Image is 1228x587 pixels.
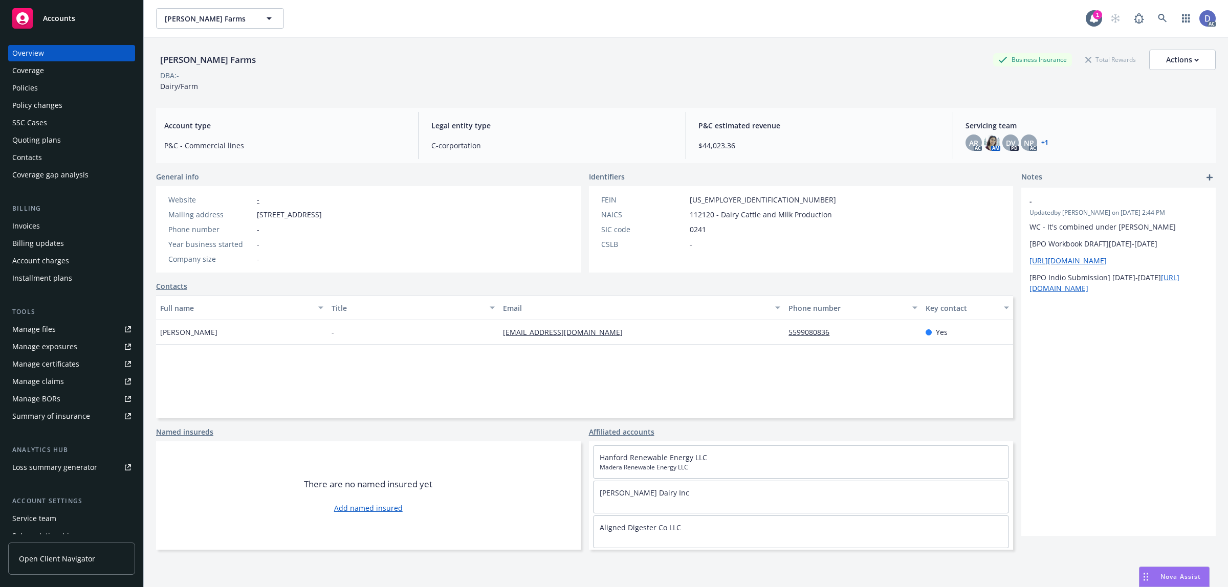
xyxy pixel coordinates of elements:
[12,218,40,234] div: Invoices
[8,132,135,148] a: Quoting plans
[8,218,135,234] a: Invoices
[503,303,769,313] div: Email
[926,303,998,313] div: Key contact
[156,281,187,291] a: Contacts
[1029,272,1208,293] p: [BPO Indio Submission] [DATE]-[DATE]
[1024,138,1034,148] span: NP
[969,138,978,148] span: AR
[8,270,135,286] a: Installment plans
[12,253,69,269] div: Account charges
[156,171,199,182] span: General info
[156,296,327,320] button: Full name
[165,13,253,24] span: [PERSON_NAME] Farms
[168,194,253,205] div: Website
[8,338,135,355] a: Manage exposures
[12,132,61,148] div: Quoting plans
[156,8,284,29] button: [PERSON_NAME] Farms
[589,171,625,182] span: Identifiers
[12,408,90,424] div: Summary of insurance
[788,327,838,337] a: 5599080836
[601,209,686,220] div: NAICS
[966,120,1208,131] span: Servicing team
[164,120,406,131] span: Account type
[8,80,135,96] a: Policies
[168,209,253,220] div: Mailing address
[160,70,179,81] div: DBA: -
[8,167,135,183] a: Coverage gap analysis
[8,356,135,372] a: Manage certificates
[8,45,135,61] a: Overview
[12,356,79,372] div: Manage certificates
[431,120,673,131] span: Legal entity type
[8,408,135,424] a: Summary of insurance
[1203,171,1216,184] a: add
[8,115,135,131] a: SSC Cases
[1021,171,1042,184] span: Notes
[984,134,1000,151] img: photo
[160,81,198,91] span: Dairy/Farm
[12,373,64,390] div: Manage claims
[332,303,484,313] div: Title
[12,459,97,476] div: Loss summary generator
[12,62,44,79] div: Coverage
[1139,567,1210,587] button: Nova Assist
[19,553,95,564] span: Open Client Navigator
[12,235,64,252] div: Billing updates
[600,463,1003,472] span: Madera Renewable Energy LLC
[8,496,135,506] div: Account settings
[8,373,135,390] a: Manage claims
[12,528,77,544] div: Sales relationships
[12,321,56,337] div: Manage files
[12,510,56,527] div: Service team
[1199,10,1216,27] img: photo
[156,53,260,66] div: [PERSON_NAME] Farms
[43,14,75,22] span: Accounts
[12,97,62,114] div: Policy changes
[1029,256,1107,265] a: [URL][DOMAIN_NAME]
[788,303,906,313] div: Phone number
[1105,8,1126,29] a: Start snowing
[8,445,135,455] div: Analytics hub
[8,307,135,317] div: Tools
[8,204,135,214] div: Billing
[257,209,322,220] span: [STREET_ADDRESS]
[600,453,707,462] a: Hanford Renewable Energy LLC
[8,391,135,407] a: Manage BORs
[8,253,135,269] a: Account charges
[8,510,135,527] a: Service team
[690,194,836,205] span: [US_EMPLOYER_IDENTIFICATION_NUMBER]
[601,224,686,235] div: SIC code
[8,4,135,33] a: Accounts
[698,120,940,131] span: P&C estimated revenue
[1021,188,1216,302] div: -Updatedby [PERSON_NAME] on [DATE] 2:44 PMWC - It's combined under [PERSON_NAME][BPO Workbook DRA...
[1029,208,1208,217] span: Updated by [PERSON_NAME] on [DATE] 2:44 PM
[1176,8,1196,29] a: Switch app
[1029,238,1208,249] p: [BPO Workbook DRAFT][DATE]-[DATE]
[8,97,135,114] a: Policy changes
[1149,50,1216,70] button: Actions
[12,338,77,355] div: Manage exposures
[168,254,253,264] div: Company size
[332,327,334,337] span: -
[601,194,686,205] div: FEIN
[784,296,922,320] button: Phone number
[8,62,135,79] a: Coverage
[257,239,259,250] span: -
[160,303,312,313] div: Full name
[690,239,692,250] span: -
[257,195,259,205] a: -
[257,224,259,235] span: -
[589,426,654,437] a: Affiliated accounts
[1093,10,1102,19] div: 1
[600,488,689,498] a: [PERSON_NAME] Dairy Inc
[1195,196,1208,208] a: remove
[257,254,259,264] span: -
[304,478,432,490] span: There are no named insured yet
[431,140,673,151] span: C-corportation
[12,115,47,131] div: SSC Cases
[600,523,681,532] a: Aligned Digester Co LLC
[499,296,784,320] button: Email
[1029,221,1208,232] p: WC - It's combined under [PERSON_NAME]
[8,321,135,337] a: Manage files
